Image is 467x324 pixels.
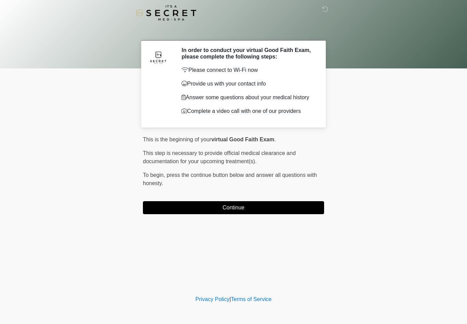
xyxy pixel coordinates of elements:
[143,172,166,178] span: To begin,
[182,47,314,60] h2: In order to conduct your virtual Good Faith Exam, please complete the following steps:
[148,47,169,67] img: Agent Avatar
[196,296,230,302] a: Privacy Policy
[229,296,231,302] a: |
[182,80,314,88] p: Provide us with your contact info
[143,150,296,164] span: This step is necessary to provide official medical clearance and documentation for your upcoming ...
[138,25,329,37] h1: ‎ ‎
[182,93,314,102] p: Answer some questions about your medical history
[143,137,211,142] span: This is the beginning of your
[143,172,317,186] span: press the continue button below and answer all questions with honesty.
[136,5,196,21] img: It's A Secret Med Spa Logo
[143,201,324,214] button: Continue
[182,66,314,74] p: Please connect to Wi-Fi now
[182,107,314,115] p: Complete a video call with one of our providers
[231,296,271,302] a: Terms of Service
[274,137,276,142] span: .
[211,137,274,142] strong: virtual Good Faith Exam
